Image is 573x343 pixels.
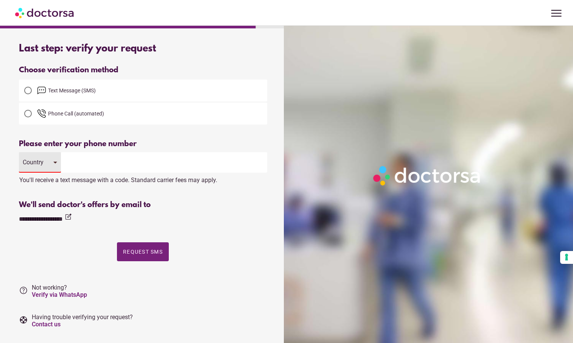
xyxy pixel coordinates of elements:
i: support [19,315,28,324]
span: Having trouble verifying your request? [32,313,133,328]
img: email [37,86,46,95]
span: Request SMS [123,249,163,255]
button: Your consent preferences for tracking technologies [560,251,573,264]
button: Request SMS [117,242,169,261]
i: help [19,286,28,295]
div: Last step: verify your request [19,43,267,55]
img: phone [37,109,46,118]
div: You'll receive a text message with a code. Standard carrier fees may apply. [19,173,267,184]
a: Verify via WhatsApp [32,291,87,298]
div: Please enter your phone number [19,140,267,148]
span: Phone Call (automated) [48,111,104,117]
img: Doctorsa.com [15,4,75,21]
span: Not working? [32,284,87,298]
div: We'll send doctor's offers by email to [19,201,267,209]
i: edit_square [64,213,72,221]
div: Choose verification method [19,66,267,75]
span: menu [549,6,564,20]
img: Logo-Doctorsa-trans-White-partial-flat.png [370,163,485,188]
div: Country [23,159,46,166]
a: Contact us [32,321,61,328]
span: Text Message (SMS) [48,87,96,94]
